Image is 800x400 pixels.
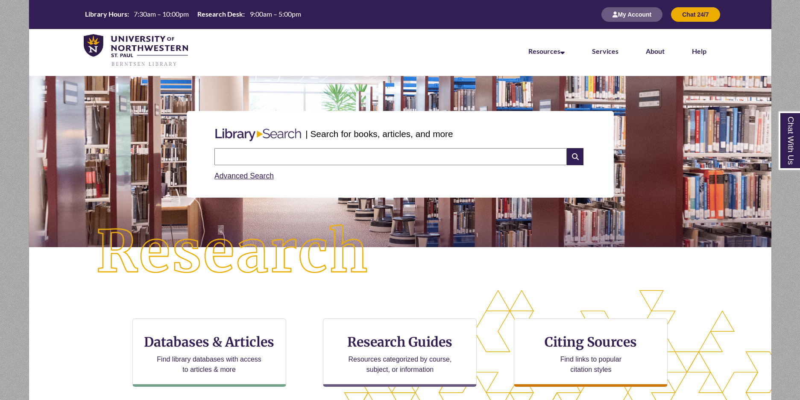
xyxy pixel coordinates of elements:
button: My Account [601,7,662,22]
a: Citing Sources Find links to popular citation styles [514,318,668,387]
img: Libary Search [211,125,305,145]
a: About [646,47,665,55]
a: My Account [601,11,662,18]
th: Library Hours: [82,9,130,19]
p: Find library databases with access to articles & more [153,354,265,375]
p: | Search for books, articles, and more [305,127,453,140]
h3: Citing Sources [539,334,643,350]
table: Hours Today [82,9,305,19]
h3: Databases & Articles [140,334,279,350]
img: UNWSP Library Logo [84,34,188,67]
i: Search [567,148,583,165]
a: Hours Today [82,9,305,20]
h3: Research Guides [330,334,469,350]
span: 9:00am – 5:00pm [250,10,301,18]
a: Help [692,47,706,55]
p: Find links to popular citation styles [549,354,633,375]
img: Research [66,194,400,310]
a: Services [592,47,618,55]
p: Resources categorized by course, subject, or information [344,354,456,375]
th: Research Desk: [194,9,246,19]
button: Chat 24/7 [671,7,720,22]
a: Chat 24/7 [671,11,720,18]
a: Resources [528,47,565,55]
a: Databases & Articles Find library databases with access to articles & more [132,318,286,387]
a: Research Guides Resources categorized by course, subject, or information [323,318,477,387]
a: Advanced Search [214,172,274,180]
span: 7:30am – 10:00pm [134,10,189,18]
